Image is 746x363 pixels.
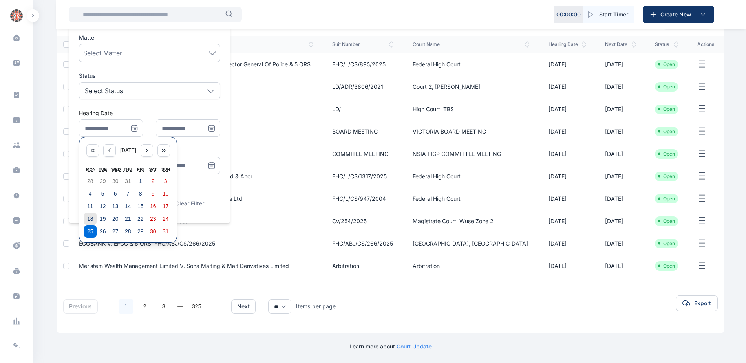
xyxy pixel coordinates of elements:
button: Start Timer [583,6,634,23]
a: 1 [119,299,133,314]
button: 16 August 2025 [147,200,159,213]
abbr: Monday [86,167,96,172]
abbr: 31 July 2025 [125,178,131,184]
button: 26 August 2025 [97,225,109,238]
abbr: 11 August 2025 [87,203,93,209]
li: Open [658,106,675,112]
li: Open [658,84,675,90]
abbr: 20 August 2025 [112,216,119,222]
td: [DATE] [539,75,596,98]
button: 9 August 2025 [147,187,159,200]
button: Export [676,295,718,311]
abbr: 14 August 2025 [125,203,131,209]
td: [DATE] [596,210,645,232]
li: 325 [189,299,205,314]
span: actions [697,41,715,48]
button: 31 July 2025 [122,175,134,187]
abbr: 25 August 2025 [87,228,93,235]
button: 17 August 2025 [159,200,172,213]
button: next [231,299,256,313]
abbr: 7 August 2025 [126,191,130,197]
td: [DATE] [596,98,645,120]
button: 30 July 2025 [109,175,122,187]
td: [DATE] [596,255,645,277]
td: Magistrate Court, Wuse Zone 2 [403,210,539,232]
td: cv/254/2025 [323,210,403,232]
td: Arbitration [323,255,403,277]
button: 22 August 2025 [134,213,147,225]
button: 20 August 2025 [109,213,122,225]
button: 7 August 2025 [122,187,134,200]
abbr: Wednesday [111,167,121,172]
td: LD/ADR/3806/2021 [323,75,403,98]
td: NSIA FIGP COMMITTEE MEETING [403,143,539,165]
button: 21 August 2025 [122,213,134,225]
button: 2 August 2025 [147,175,159,187]
span: court name [413,41,530,48]
abbr: 4 August 2025 [89,191,92,197]
td: [DATE] [539,143,596,165]
button: 4 August 2025 [84,187,97,200]
abbr: 30 August 2025 [150,228,156,235]
abbr: 31 August 2025 [163,228,169,235]
abbr: 16 August 2025 [150,203,156,209]
abbr: 30 July 2025 [112,178,119,184]
button: [DATE] [120,144,136,157]
li: 上一页 [104,301,115,312]
a: Court Update [397,343,432,350]
li: 向后 3 页 [175,301,186,312]
span: hearing date [549,41,587,48]
span: Create New [657,11,698,18]
abbr: 8 August 2025 [139,191,142,197]
button: Create New [643,6,714,23]
button: 30 August 2025 [147,225,159,238]
button: 29 August 2025 [134,225,147,238]
p: 00 : 00 : 00 [556,11,581,18]
td: VICTORIA BOARD MEETING [403,120,539,143]
a: Meristem Wealth Management Limited v. Sona Malting & Malt Derivatives Limited [79,262,289,269]
button: 31 August 2025 [159,225,172,238]
span: ECOBANK V. EFCC & 6 ORS. FHC/ABJ/CS/266/2025 [79,240,215,247]
li: Open [658,218,675,224]
button: 3 August 2025 [159,175,172,187]
td: [DATE] [596,143,645,165]
span: suit number [332,41,394,48]
td: Federal High Court [403,53,539,75]
button: next page [177,301,183,312]
td: [DATE] [539,255,596,277]
abbr: 29 July 2025 [100,178,106,184]
td: [DATE] [596,120,645,143]
button: 23 August 2025 [147,213,159,225]
span: next date [605,41,636,48]
li: 3 [156,299,172,314]
td: Arbitration [403,255,539,277]
button: 28 July 2025 [84,175,97,187]
a: 2 [137,299,152,314]
button: 28 August 2025 [122,225,134,238]
td: [DATE] [596,75,645,98]
abbr: 21 August 2025 [125,216,131,222]
li: 1 [118,299,134,314]
button: 10 August 2025 [159,187,172,200]
span: status [655,41,678,48]
label: Hearing Date [79,110,113,116]
abbr: 27 August 2025 [112,228,119,235]
td: [DATE] [539,120,596,143]
li: Open [658,151,675,157]
abbr: Sunday [161,167,170,172]
button: 14 August 2025 [122,200,134,213]
td: Court 2, [PERSON_NAME] [403,75,539,98]
td: High Court, TBS [403,98,539,120]
abbr: 3 August 2025 [164,178,167,184]
abbr: 15 August 2025 [137,203,144,209]
button: 11 August 2025 [84,200,97,213]
li: 2 [137,299,153,314]
button: 6 August 2025 [109,187,122,200]
td: Federal High Court [403,187,539,210]
td: [DATE] [539,232,596,255]
button: Clear Filter [160,200,220,207]
td: [DATE] [539,187,596,210]
button: 12 August 2025 [97,200,109,213]
p: Learn more about [349,343,432,350]
abbr: 28 July 2025 [87,178,93,184]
